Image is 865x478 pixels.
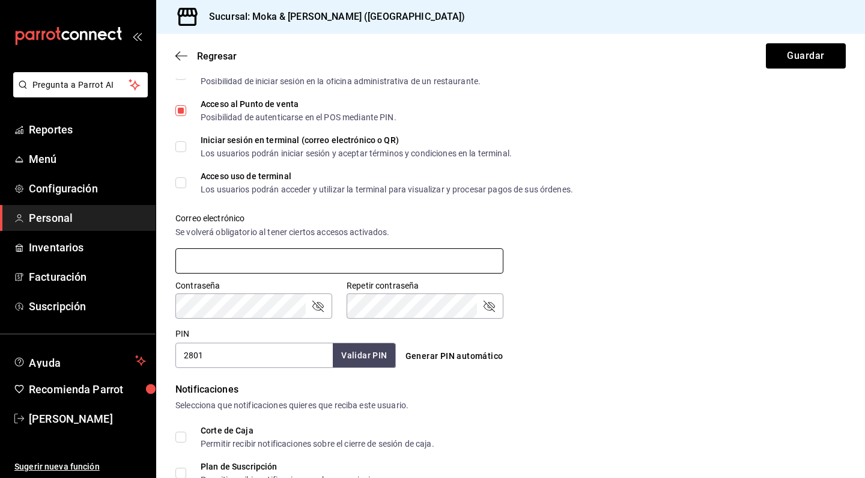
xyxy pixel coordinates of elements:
[29,239,146,256] span: Inventarios
[8,87,148,100] a: Pregunta a Parrot AI
[201,172,573,180] div: Acceso uso de terminal
[333,343,395,368] button: Validar PIN
[201,462,391,471] div: Plan de Suscripción
[201,185,573,194] div: Los usuarios podrán acceder y utilizar la terminal para visualizar y procesar pagos de sus órdenes.
[401,345,508,367] button: Generar PIN automático
[29,354,130,368] span: Ayuda
[14,461,146,473] span: Sugerir nueva función
[201,100,396,108] div: Acceso al Punto de venta
[29,298,146,314] span: Suscripción
[201,426,434,435] div: Corte de Caja
[32,79,129,91] span: Pregunta a Parrot AI
[201,136,512,144] div: Iniciar sesión en terminal (correo electrónico o QR)
[766,43,846,69] button: Guardar
[29,210,146,226] span: Personal
[201,440,434,448] div: Permitir recibir notificaciones sobre el cierre de sesión de caja.
[311,299,325,313] button: passwordField
[29,381,146,397] span: Recomienda Parrot
[175,382,846,397] div: Notificaciones
[175,281,332,290] label: Contraseña
[175,343,333,368] input: 3 a 6 dígitos
[201,149,512,158] div: Los usuarios podrán iniciar sesión y aceptar términos y condiciones en la terminal.
[482,299,496,313] button: passwordField
[347,281,503,290] label: Repetir contraseña
[201,77,481,85] div: Posibilidad de iniciar sesión en la oficina administrativa de un restaurante.
[175,214,503,222] label: Correo electrónico
[13,72,148,97] button: Pregunta a Parrot AI
[29,411,146,427] span: [PERSON_NAME]
[29,121,146,138] span: Reportes
[199,10,466,24] h3: Sucursal: Moka & [PERSON_NAME] ([GEOGRAPHIC_DATA])
[175,329,189,338] label: PIN
[175,226,503,239] div: Se volverá obligatorio al tener ciertos accesos activados.
[175,51,237,62] button: Regresar
[201,113,396,121] div: Posibilidad de autenticarse en el POS mediante PIN.
[29,151,146,167] span: Menú
[29,269,146,285] span: Facturación
[175,399,846,412] div: Selecciona que notificaciones quieres que reciba este usuario.
[29,180,146,197] span: Configuración
[197,51,237,62] span: Regresar
[132,31,142,41] button: open_drawer_menu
